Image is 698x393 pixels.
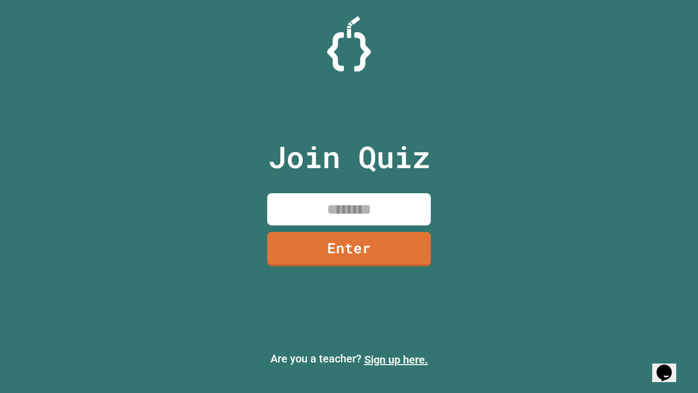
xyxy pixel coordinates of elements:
iframe: chat widget [607,302,687,348]
img: Logo.svg [327,16,371,72]
a: Sign up here. [364,353,428,366]
iframe: chat widget [652,349,687,382]
a: Enter [267,232,431,266]
p: Are you a teacher? [9,350,689,368]
p: Join Quiz [268,134,430,180]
